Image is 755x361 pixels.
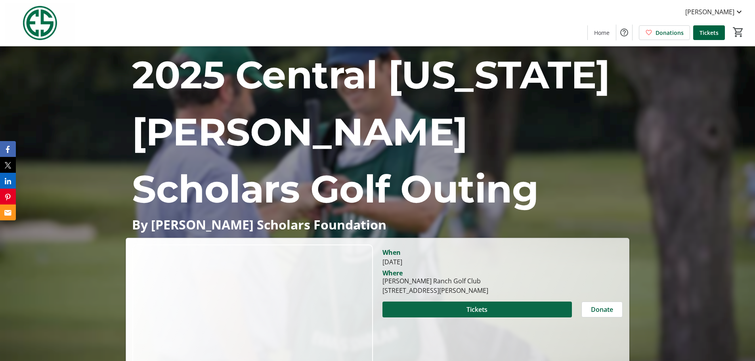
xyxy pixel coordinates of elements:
span: Tickets [466,305,487,314]
span: Donate [591,305,613,314]
button: Tickets [382,302,572,317]
div: [STREET_ADDRESS][PERSON_NAME] [382,286,488,295]
a: Donations [639,25,690,40]
span: Donations [656,29,684,37]
button: Cart [731,25,745,39]
div: Where [382,270,403,276]
p: By [PERSON_NAME] Scholars Foundation [132,218,623,231]
a: Tickets [693,25,725,40]
div: [DATE] [382,257,623,267]
img: Evans Scholars Foundation's Logo [5,3,75,43]
button: [PERSON_NAME] [679,6,750,18]
a: Home [588,25,616,40]
button: Donate [581,302,623,317]
span: 2025 Central [US_STATE] [PERSON_NAME] Scholars Golf Outing [132,52,610,212]
span: [PERSON_NAME] [685,7,734,17]
div: When [382,248,401,257]
button: Help [616,25,632,40]
span: Tickets [700,29,719,37]
span: Home [594,29,610,37]
div: [PERSON_NAME] Ranch Golf Club [382,276,488,286]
